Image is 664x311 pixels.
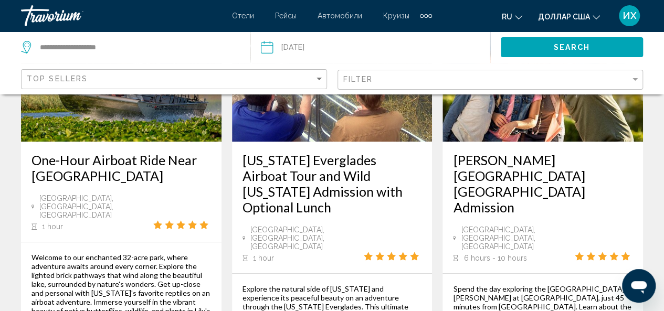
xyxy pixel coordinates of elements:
[232,12,254,20] a: Отели
[27,74,88,83] span: Top Sellers
[338,69,644,91] button: Filter
[502,13,512,21] font: ru
[275,12,297,20] a: Рейсы
[42,222,63,231] span: 1 hour
[463,254,526,262] span: 6 hours - 10 hours
[261,31,490,63] button: Date: Nov 14, 2025
[31,152,211,184] a: One-Hour Airboat Ride Near [GEOGRAPHIC_DATA]
[554,44,591,52] span: Search
[318,12,362,20] a: Автомобили
[420,7,432,24] button: Дополнительные элементы навигации
[622,269,656,303] iframe: Кнопка для запуска будет доступна
[21,5,222,26] a: Травориум
[27,75,324,84] mat-select: Sort by
[461,226,575,251] span: [GEOGRAPHIC_DATA], [GEOGRAPHIC_DATA], [GEOGRAPHIC_DATA]
[250,226,364,251] span: [GEOGRAPHIC_DATA], [GEOGRAPHIC_DATA], [GEOGRAPHIC_DATA]
[502,9,522,24] button: Изменить язык
[253,254,274,262] span: 1 hour
[623,10,637,21] font: ИХ
[243,152,422,215] a: [US_STATE] Everglades Airboat Tour and Wild [US_STATE] Admission with Optional Lunch
[616,5,643,27] button: Меню пользователя
[343,75,373,83] span: Filter
[39,194,153,219] span: [GEOGRAPHIC_DATA], [GEOGRAPHIC_DATA], [GEOGRAPHIC_DATA]
[538,13,590,21] font: доллар США
[538,9,600,24] button: Изменить валюту
[453,152,633,215] a: [PERSON_NAME][GEOGRAPHIC_DATA] [GEOGRAPHIC_DATA] Admission
[501,37,643,57] button: Search
[383,12,409,20] a: Круизы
